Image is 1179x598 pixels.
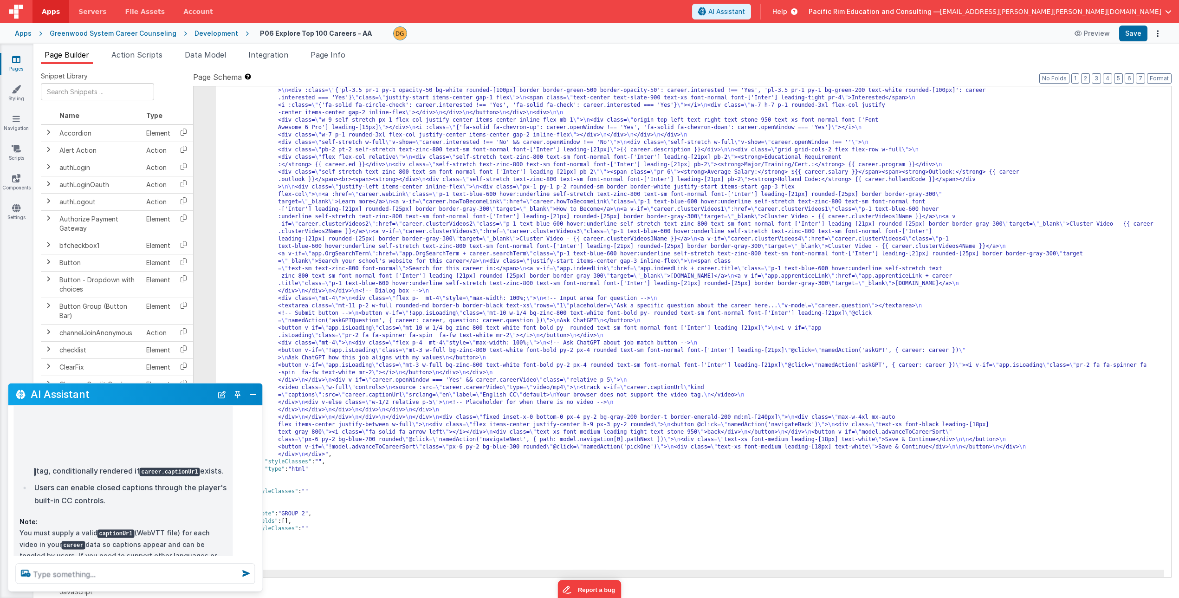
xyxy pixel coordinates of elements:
td: channelJoinAnonymous [56,324,143,341]
button: 1 [1071,73,1079,84]
td: Button [56,254,143,271]
td: Action [143,159,174,176]
button: Toggle Pin [231,388,244,401]
span: Page Builder [45,50,89,59]
span: Type [146,111,162,119]
h4: P06 Explore Top 100 Careers - AA [260,30,372,37]
button: 5 [1114,73,1123,84]
td: Element [143,376,174,393]
td: authLogout [56,193,143,210]
button: 4 [1103,73,1112,84]
span: Action Scripts [111,50,162,59]
div: Apps [15,29,32,38]
span: [EMAIL_ADDRESS][PERSON_NAME][PERSON_NAME][DOMAIN_NAME] [940,7,1161,16]
td: checklist [56,341,143,358]
code: captionUrl [97,530,135,538]
td: Action [143,142,174,159]
p: You must supply a valid (WebVTT file) for each video in your data so captions appear and can be t... [19,516,227,573]
img: caa8b66bf8f534837c52a19a34966864 [394,27,407,40]
button: 7 [1136,73,1145,84]
span: Integration [248,50,288,59]
td: Element [143,254,174,271]
td: Button - Dropdown with choices [56,271,143,298]
td: Element [143,210,174,237]
td: Element [143,271,174,298]
button: No Folds [1039,73,1069,84]
td: Button Group (Button Bar) [56,298,143,324]
td: Element [143,358,174,376]
span: Apps [42,7,60,16]
input: Search Snippets ... [41,83,154,100]
button: Options [1151,27,1164,40]
strong: Note: [19,517,38,525]
span: AI Assistant [708,7,745,16]
button: AI Assistant [692,4,751,19]
span: Page Info [311,50,345,59]
button: 2 [1081,73,1090,84]
td: bfcheckbox1 [56,237,143,254]
td: Cleave - Credit Card [56,376,143,393]
button: 3 [1092,73,1101,84]
span: File Assets [125,7,165,16]
li: This adds a element inside each tag, conditionally rendered if exists. [32,359,227,477]
span: Servers [78,7,106,16]
h2: AI Assistant [31,389,213,400]
td: Element [143,298,174,324]
td: authLogin [56,159,143,176]
code: career [62,541,85,549]
button: Preview [1069,26,1115,41]
div: Greenwood System Career Counseling [50,29,176,38]
button: Save [1119,26,1147,41]
td: ClearFix [56,358,143,376]
button: 6 [1125,73,1134,84]
span: Page Schema [193,71,242,83]
span: Snippet Library [41,71,88,81]
span: Name [59,111,79,119]
td: Alert Action [56,142,143,159]
button: Pacific Rim Education and Consulting — [EMAIL_ADDRESS][PERSON_NAME][PERSON_NAME][DOMAIN_NAME] [809,7,1172,16]
div: Development [194,29,238,38]
td: Accordion [56,124,143,142]
span: Help [772,7,787,16]
td: authLoginOauth [56,176,143,193]
button: Close [247,388,259,401]
td: Element [143,341,174,358]
button: New Chat [215,388,228,401]
td: Element [143,237,174,254]
span: Pacific Rim Education and Consulting — [809,7,940,16]
td: Authorize Payment Gateway [56,210,143,237]
span: Data Model [185,50,226,59]
code: career.captionUrl [140,468,200,476]
button: Format [1147,73,1172,84]
td: Action [143,324,174,341]
td: Element [143,124,174,142]
li: Users can enable closed captions through the player's built-in CC controls. [32,481,227,507]
td: Action [143,176,174,193]
td: Action [143,193,174,210]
